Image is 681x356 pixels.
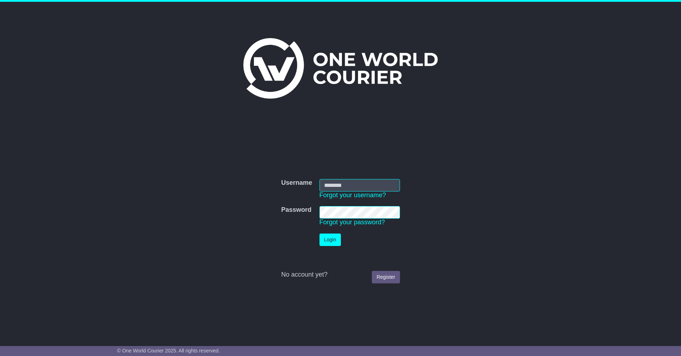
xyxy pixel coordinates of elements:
span: © One World Courier 2025. All rights reserved. [117,348,220,354]
a: Register [372,271,400,283]
a: Forgot your username? [319,192,386,199]
button: Login [319,234,341,246]
img: One World [243,38,438,99]
a: Forgot your password? [319,219,385,226]
div: No account yet? [281,271,400,279]
label: Password [281,206,311,214]
label: Username [281,179,312,187]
